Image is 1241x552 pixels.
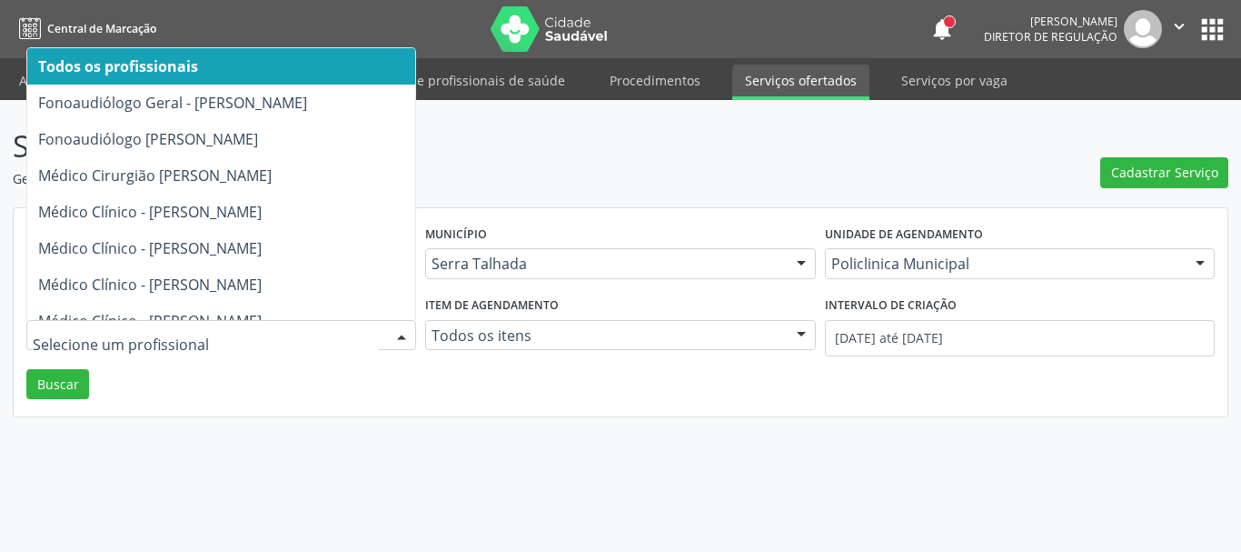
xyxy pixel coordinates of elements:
[38,275,262,295] span: Médico Clínico - [PERSON_NAME]
[825,221,983,249] label: Unidade de agendamento
[13,169,864,188] p: Gerencie seus serviços
[432,326,778,345] span: Todos os itens
[1196,14,1228,45] button: apps
[38,93,307,113] span: Fonoaudiólogo Geral - [PERSON_NAME]
[1124,10,1162,48] img: img
[889,65,1020,96] a: Serviços por vaga
[33,326,379,363] input: Selecione um profissional
[38,238,262,258] span: Médico Clínico - [PERSON_NAME]
[825,292,957,320] label: Intervalo de criação
[831,255,1177,273] span: Policlinica Municipal
[38,311,262,331] span: Médico Clínico - [PERSON_NAME]
[984,29,1117,45] span: Diretor de regulação
[425,221,487,249] label: Município
[26,369,89,400] button: Buscar
[597,65,713,96] a: Procedimentos
[929,16,955,42] button: notifications
[432,255,778,273] span: Serra Talhada
[1162,10,1196,48] button: 
[293,65,578,96] a: Estabelecimentos e profissionais de saúde
[38,56,198,76] span: Todos os profissionais
[732,65,869,100] a: Serviços ofertados
[38,166,272,186] span: Médico Cirurgião [PERSON_NAME]
[1100,157,1228,188] button: Cadastrar Serviço
[425,292,559,320] label: Item de agendamento
[6,65,144,96] a: Acompanhamento
[825,320,1215,356] input: Selecione um intervalo
[1111,163,1218,182] span: Cadastrar Serviço
[38,202,262,222] span: Médico Clínico - [PERSON_NAME]
[13,14,156,44] a: Central de Marcação
[984,14,1117,29] div: [PERSON_NAME]
[13,124,864,169] p: Serviços ofertados
[38,129,258,149] span: Fonoaudiólogo [PERSON_NAME]
[47,21,156,36] span: Central de Marcação
[1169,16,1189,36] i: 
